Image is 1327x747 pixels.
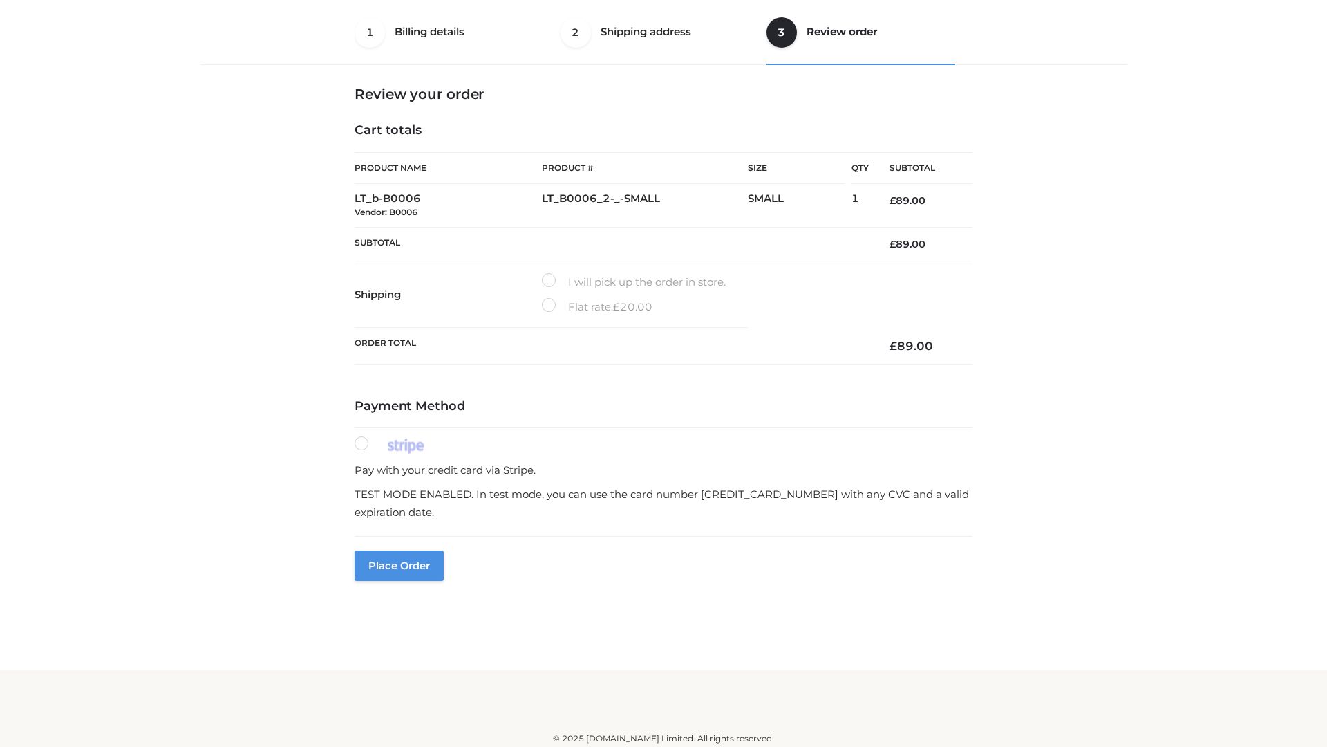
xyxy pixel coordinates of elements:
th: Order Total [355,328,869,365]
th: Subtotal [869,153,972,184]
div: © 2025 [DOMAIN_NAME] Limited. All rights reserved. [205,732,1122,746]
th: Subtotal [355,227,869,261]
th: Size [748,153,845,184]
td: 1 [851,184,869,228]
th: Product # [542,152,748,184]
h4: Payment Method [355,399,972,414]
span: £ [890,238,896,250]
td: LT_b-B0006 [355,184,542,228]
p: TEST MODE ENABLED. In test mode, you can use the card number [CREDIT_CARD_NUMBER] with any CVC an... [355,486,972,521]
bdi: 89.00 [890,238,925,250]
h4: Cart totals [355,123,972,138]
label: I will pick up the order in store. [542,273,726,291]
bdi: 89.00 [890,194,925,207]
th: Product Name [355,152,542,184]
label: Flat rate: [542,298,652,316]
bdi: 89.00 [890,339,933,353]
span: £ [613,300,620,313]
small: Vendor: B0006 [355,207,417,217]
span: £ [890,339,897,353]
button: Place order [355,551,444,581]
td: SMALL [748,184,851,228]
p: Pay with your credit card via Stripe. [355,461,972,479]
bdi: 20.00 [613,300,652,313]
span: £ [890,194,896,207]
h3: Review your order [355,86,972,102]
th: Shipping [355,261,542,328]
td: LT_B0006_2-_-SMALL [542,184,748,228]
th: Qty [851,152,869,184]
